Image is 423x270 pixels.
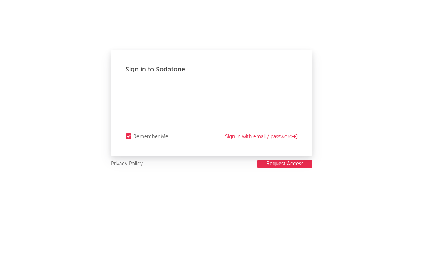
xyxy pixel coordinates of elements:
[257,160,312,169] a: Request Access
[126,65,297,74] div: Sign in to Sodatone
[133,132,168,141] div: Remember Me
[111,160,143,169] a: Privacy Policy
[225,132,297,141] a: Sign in with email / password
[257,160,312,168] button: Request Access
